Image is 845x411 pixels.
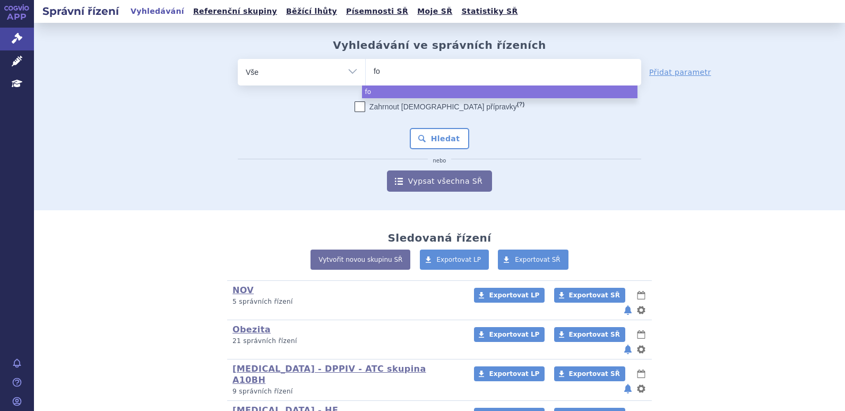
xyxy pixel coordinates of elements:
a: Exportovat SŘ [554,327,625,342]
span: Exportovat LP [437,256,481,263]
span: Exportovat SŘ [569,331,620,338]
a: NOV [232,285,254,295]
a: Exportovat SŘ [554,288,625,303]
li: fo [362,85,637,98]
a: Exportovat SŘ [554,366,625,381]
a: Přidat parametr [649,67,711,78]
button: notifikace [623,382,633,395]
abbr: (?) [517,101,524,108]
a: Vyhledávání [127,4,187,19]
button: notifikace [623,343,633,356]
label: Zahrnout [DEMOGRAPHIC_DATA] přípravky [355,101,524,112]
span: Exportovat SŘ [569,292,620,299]
h2: Vyhledávání ve správních řízeních [333,39,546,52]
a: Exportovat LP [420,250,489,270]
h2: Správní řízení [34,4,127,19]
a: Obezita [232,324,271,335]
h2: Sledovaná řízení [387,232,491,244]
a: Referenční skupiny [190,4,280,19]
button: nastavení [636,304,646,316]
button: lhůty [636,367,646,380]
a: Běžící lhůty [283,4,340,19]
a: Statistiky SŘ [458,4,521,19]
span: Exportovat SŘ [515,256,561,263]
span: Exportovat SŘ [569,370,620,378]
button: nastavení [636,343,646,356]
p: 5 správních řízení [232,297,460,306]
span: Exportovat LP [489,370,539,378]
a: Vytvořit novou skupinu SŘ [311,250,410,270]
p: 9 správních řízení [232,387,460,396]
a: Exportovat LP [474,288,545,303]
button: lhůty [636,289,646,302]
button: Hledat [410,128,470,149]
p: 21 správních řízení [232,337,460,346]
a: [MEDICAL_DATA] - DPPIV - ATC skupina A10BH [232,364,426,385]
a: Vypsat všechna SŘ [387,170,492,192]
a: Písemnosti SŘ [343,4,411,19]
button: notifikace [623,304,633,316]
a: Exportovat LP [474,366,545,381]
i: nebo [428,158,452,164]
span: Exportovat LP [489,292,539,299]
a: Moje SŘ [414,4,455,19]
a: Exportovat LP [474,327,545,342]
span: Exportovat LP [489,331,539,338]
button: lhůty [636,328,646,341]
button: nastavení [636,382,646,395]
a: Exportovat SŘ [498,250,568,270]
